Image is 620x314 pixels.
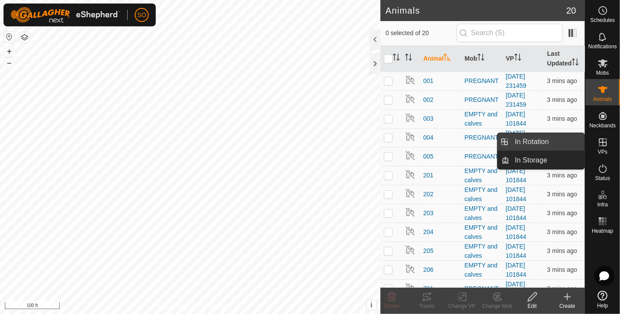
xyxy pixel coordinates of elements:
img: returning off [405,245,416,255]
div: EMPTY and calves [465,242,499,260]
div: Tracks [409,302,444,310]
span: In Rotation [515,137,549,147]
span: 20 [566,4,576,17]
span: 12 Aug 2025, 9:01 am [547,191,577,198]
a: [DATE] 101844 [506,205,527,221]
span: i [370,301,372,309]
img: returning off [405,188,416,199]
span: Schedules [590,18,615,23]
a: In Storage [510,152,585,169]
span: Help [597,303,608,308]
p-sorticon: Activate to sort [444,55,451,62]
span: Heatmap [592,228,613,234]
button: Map Layers [19,32,30,43]
img: returning off [405,112,416,123]
p-sorticon: Activate to sort [393,55,400,62]
div: EMPTY and calves [465,223,499,242]
span: 12 Aug 2025, 9:01 am [547,77,577,84]
div: PREGNANT [465,152,499,161]
div: EMPTY and calves [465,261,499,279]
span: 203 [423,209,434,218]
a: [DATE] 101844 [506,243,527,259]
span: 205 [423,246,434,256]
span: 12 Aug 2025, 9:01 am [547,247,577,254]
span: 12 Aug 2025, 9:01 am [547,228,577,235]
div: Change Mob [480,302,515,310]
p-sorticon: Activate to sort [405,55,412,62]
span: 12 Aug 2025, 9:01 am [547,266,577,273]
span: 12 Aug 2025, 9:01 am [547,285,577,292]
span: 003 [423,114,434,123]
th: Last Updated [544,46,585,72]
span: 202 [423,190,434,199]
img: returning off [405,207,416,217]
a: In Rotation [510,133,585,151]
a: Contact Us [199,303,225,310]
a: [DATE] 101844 [506,111,527,127]
p-sorticon: Activate to sort [572,60,579,67]
span: 206 [423,265,434,274]
span: 701 [423,284,434,293]
a: [DATE] 101844 [506,167,527,184]
a: Help [585,287,620,312]
h2: Animals [386,5,566,16]
div: EMPTY and calves [465,110,499,128]
th: VP [502,46,544,72]
img: returning off [405,75,416,85]
div: EMPTY and calves [465,204,499,223]
th: Mob [461,46,502,72]
div: EMPTY and calves [465,185,499,204]
span: Mobs [596,70,609,76]
a: [DATE] 231459 [506,73,527,89]
span: 002 [423,95,434,105]
div: Change VP [444,302,480,310]
button: + [4,46,14,57]
p-sorticon: Activate to sort [514,55,521,62]
div: PREGNANT [465,133,499,142]
div: PREGNANT [465,95,499,105]
p-sorticon: Activate to sort [477,55,484,62]
a: [DATE] 231459 [506,281,527,297]
img: Gallagher Logo [11,7,120,23]
span: 005 [423,152,434,161]
span: 12 Aug 2025, 9:01 am [547,115,577,122]
span: 12 Aug 2025, 9:01 am [547,209,577,217]
div: PREGNANT [465,284,499,293]
img: returning off [405,282,416,293]
li: In Rotation [498,133,584,151]
span: 12 Aug 2025, 9:01 am [547,172,577,179]
span: Infra [597,202,608,207]
span: Neckbands [589,123,616,128]
div: Create [550,302,585,310]
img: returning off [405,94,416,104]
th: Animal [420,46,461,72]
span: 204 [423,227,434,237]
img: returning off [405,150,416,161]
a: [DATE] 231459 [506,130,527,146]
span: 12 Aug 2025, 9:01 am [547,96,577,103]
span: 0 selected of 20 [386,29,457,38]
button: i [367,300,376,310]
img: returning off [405,226,416,236]
div: PREGNANT [465,76,499,86]
img: returning off [405,263,416,274]
button: Reset Map [4,32,14,42]
span: VPs [598,149,607,155]
span: Status [595,176,610,181]
span: SO [137,11,146,20]
img: returning off [405,131,416,142]
a: Privacy Policy [155,303,188,310]
a: [DATE] 101844 [506,262,527,278]
div: Edit [515,302,550,310]
span: 001 [423,76,434,86]
button: – [4,58,14,68]
a: [DATE] 231459 [506,92,527,108]
span: 004 [423,133,434,142]
span: 201 [423,171,434,180]
a: [DATE] 101844 [506,224,527,240]
span: In Storage [515,155,548,166]
span: Delete [384,303,400,309]
span: Animals [593,97,612,102]
input: Search (S) [457,24,563,42]
a: [DATE] 101844 [506,186,527,202]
